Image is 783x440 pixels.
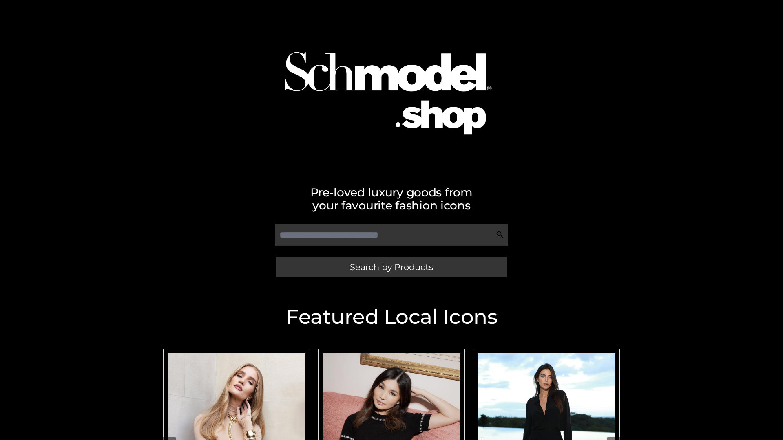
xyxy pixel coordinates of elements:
h2: Pre-loved luxury goods from your favourite fashion icons [159,186,624,212]
h2: Featured Local Icons​ [159,307,624,327]
img: Search Icon [496,231,504,239]
a: Search by Products [276,257,507,277]
span: Search by Products [350,263,433,271]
